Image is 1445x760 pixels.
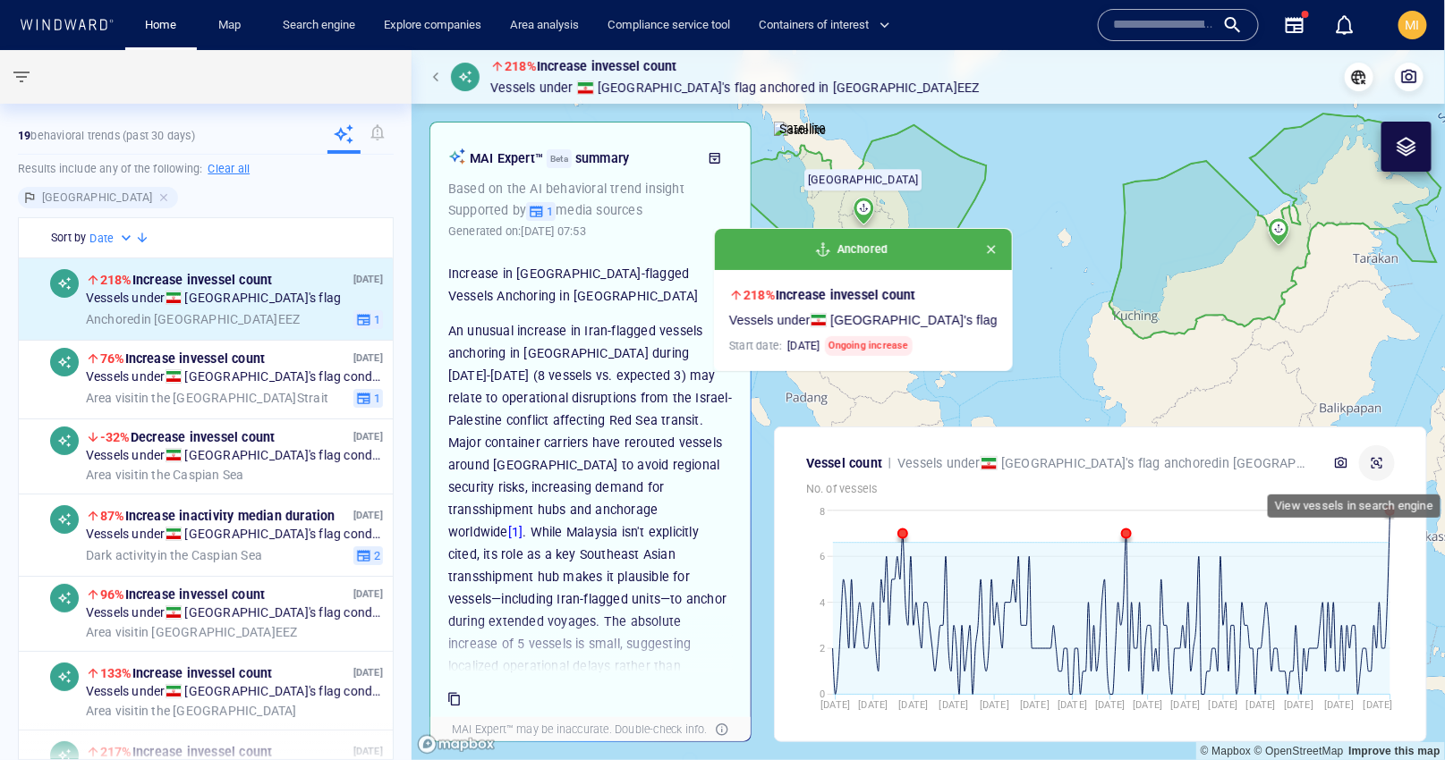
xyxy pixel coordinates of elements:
[825,336,912,356] span: Ongoing increase
[1020,699,1050,711] tspan: [DATE]
[100,666,272,680] span: Increase in vessel count
[505,59,676,73] span: Increase in vessel count
[787,337,820,355] h6: [DATE]
[208,160,250,178] h6: Clear all
[544,204,553,220] span: 1
[86,312,141,326] span: Anchored
[820,597,826,609] tspan: 4
[744,288,915,302] span: Increase in vessel count
[100,273,272,287] span: Increase in vessel count
[371,312,380,328] span: 1
[820,506,826,518] tspan: 8
[448,199,733,221] p: Supported by media sources
[505,59,537,73] span: 218%
[1171,699,1201,711] tspan: [DATE]
[204,10,261,41] button: Map
[353,665,383,682] p: [DATE]
[490,77,981,98] p: Vessels under [GEOGRAPHIC_DATA] 's flag in [GEOGRAPHIC_DATA] EEZ
[18,155,394,183] h6: Results include any of the following:
[508,525,523,539] a: [1]
[600,10,737,41] button: Compliance service tool
[899,699,929,711] tspan: [DATE]
[100,351,125,366] span: 76%
[448,222,586,241] p: Generated on:
[86,291,341,308] span: Vessels under [GEOGRAPHIC_DATA] 's flag
[526,202,556,222] button: 1
[86,370,383,386] span: Vessels under [GEOGRAPHIC_DATA] 's flag conducting:
[820,551,826,562] tspan: 6
[353,272,383,289] p: [DATE]
[729,336,913,356] h6: Start date:
[1254,745,1344,757] a: OpenStreetMap
[353,587,383,604] p: [DATE]
[100,509,125,523] span: 87%
[1095,699,1125,711] tspan: [DATE]
[100,509,336,523] span: Increase in activity median duration
[858,699,888,711] tspan: [DATE]
[806,452,882,474] p: Vessel count
[1209,699,1238,711] tspan: [DATE]
[759,15,890,36] span: Containers of interest
[744,288,776,302] span: 218%
[503,10,586,41] a: Area analysis
[86,528,383,544] span: Vessels under [GEOGRAPHIC_DATA] 's flag conducting:
[774,122,827,139] img: satellite
[1133,699,1162,711] tspan: [DATE]
[86,449,383,465] span: Vessels under [GEOGRAPHIC_DATA] 's flag conducting:
[100,430,275,444] span: Decrease in vessel count
[353,389,383,409] button: 1
[86,685,383,701] span: Vessels under [GEOGRAPHIC_DATA] 's flag conducting:
[820,689,826,701] tspan: 0
[1348,745,1441,757] a: Map feedback
[139,10,184,41] a: Home
[86,606,383,622] span: Vessels under [GEOGRAPHIC_DATA] 's flag conducting:
[86,625,298,641] span: in [GEOGRAPHIC_DATA] EEZ
[86,625,139,639] span: Area visit
[760,77,815,98] span: Anchored
[377,10,489,41] a: Explore companies
[729,313,998,329] span: Vessels under [GEOGRAPHIC_DATA] 's flag
[100,430,131,444] span: -32%
[353,508,383,525] p: [DATE]
[522,224,586,238] span: [DATE] 07:53
[897,452,1310,474] p: Vessels under [GEOGRAPHIC_DATA] 's flag in [GEOGRAPHIC_DATA] EEZ
[371,391,380,407] span: 1
[448,178,733,199] p: Based on the AI behavioral trend insight
[89,230,135,248] div: Date
[1246,699,1276,711] tspan: [DATE]
[86,468,139,482] span: Area visit
[86,704,139,718] span: Area visit
[1284,699,1313,711] tspan: [DATE]
[1364,699,1393,711] tspan: [DATE]
[211,10,254,41] a: Map
[1334,14,1356,36] div: Notification center
[86,704,297,720] span: in the [GEOGRAPHIC_DATA]
[1058,699,1087,711] tspan: [DATE]
[86,548,262,564] span: in the Caspian Sea
[371,548,380,564] span: 2
[18,129,30,142] strong: 19
[1324,699,1354,711] tspan: [DATE]
[547,149,572,168] div: Beta
[980,699,1009,711] tspan: [DATE]
[100,587,125,602] span: 96%
[100,273,132,287] span: 218%
[51,229,86,247] h6: Sort by
[353,546,383,566] button: 2
[276,10,362,41] a: Search engine
[1369,680,1432,747] iframe: Chat
[820,699,850,711] tspan: [DATE]
[42,189,152,207] h6: [GEOGRAPHIC_DATA]
[820,643,826,654] tspan: 2
[86,391,328,407] span: in the [GEOGRAPHIC_DATA] Strait
[752,10,905,41] button: Containers of interest
[100,587,265,602] span: Increase in vessel count
[353,429,383,446] p: [DATE]
[779,118,827,139] p: Satellite
[939,699,969,711] tspan: [DATE]
[470,148,695,169] p: MAI Expert™ summary
[100,351,265,366] span: Increase in vessel count
[18,128,195,144] p: behavioral trends (Past 30 days)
